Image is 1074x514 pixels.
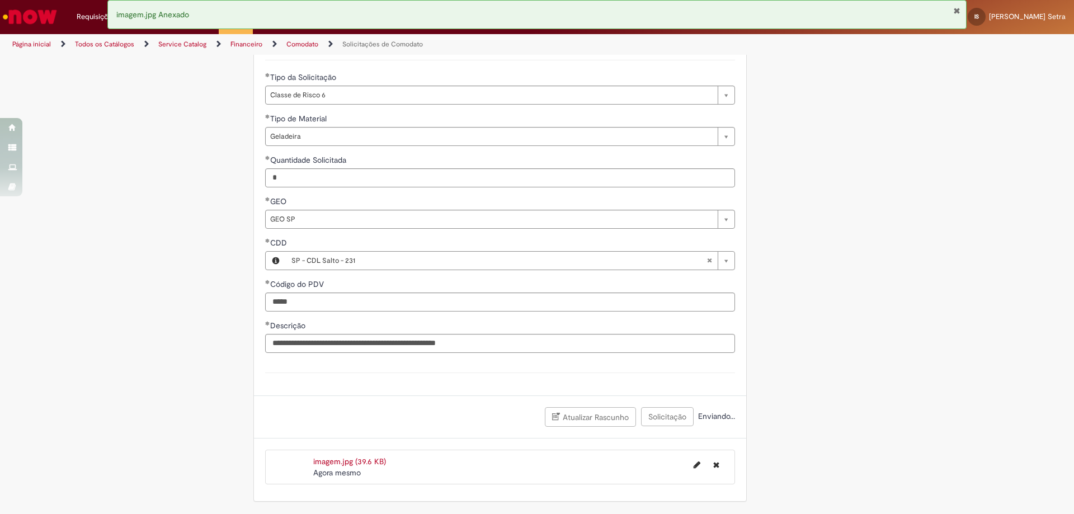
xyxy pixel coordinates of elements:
[266,252,286,270] button: CDD, Visualizar este registro SP - CDL Salto - 231
[270,155,348,165] span: Quantidade Solicitada
[342,40,423,49] a: Solicitações de Comodato
[270,279,326,289] span: Código do PDV
[701,252,718,270] abbr: Limpar campo CDD
[974,13,979,20] span: IS
[270,128,712,145] span: Geladeira
[265,197,270,201] span: Obrigatório Preenchido
[313,468,361,478] span: Agora mesmo
[270,114,329,124] span: Tipo de Material
[313,468,361,478] time: 28/08/2025 09:17:41
[265,321,270,326] span: Obrigatório Preenchido
[696,411,735,421] span: Enviando...
[270,238,289,248] span: Necessários - CDD
[291,252,706,270] span: SP - CDL Salto - 231
[265,73,270,77] span: Obrigatório Preenchido
[270,210,712,228] span: GEO SP
[116,10,189,20] span: imagem.jpg Anexado
[270,196,289,206] span: GEO
[265,280,270,284] span: Obrigatório Preenchido
[989,12,1066,21] span: [PERSON_NAME] Setra
[706,456,726,474] button: Excluir imagem.jpg
[230,40,262,49] a: Financeiro
[313,456,386,466] a: imagem.jpg (39.6 KB)
[158,40,206,49] a: Service Catalog
[8,34,708,55] ul: Trilhas de página
[265,334,735,353] input: Descrição
[265,293,735,312] input: Código do PDV
[286,252,734,270] a: SP - CDL Salto - 231Limpar campo CDD
[286,40,318,49] a: Comodato
[270,320,308,331] span: Descrição
[75,40,134,49] a: Todos os Catálogos
[265,168,735,187] input: Quantidade Solicitada
[953,6,960,15] button: Fechar Notificação
[77,11,116,22] span: Requisições
[265,238,270,243] span: Obrigatório Preenchido
[687,456,707,474] button: Editar nome de arquivo imagem.jpg
[265,114,270,119] span: Obrigatório Preenchido
[270,86,712,104] span: Classe de Risco 6
[270,72,338,82] span: Tipo da Solicitação
[1,6,59,28] img: ServiceNow
[12,40,51,49] a: Página inicial
[265,155,270,160] span: Obrigatório Preenchido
